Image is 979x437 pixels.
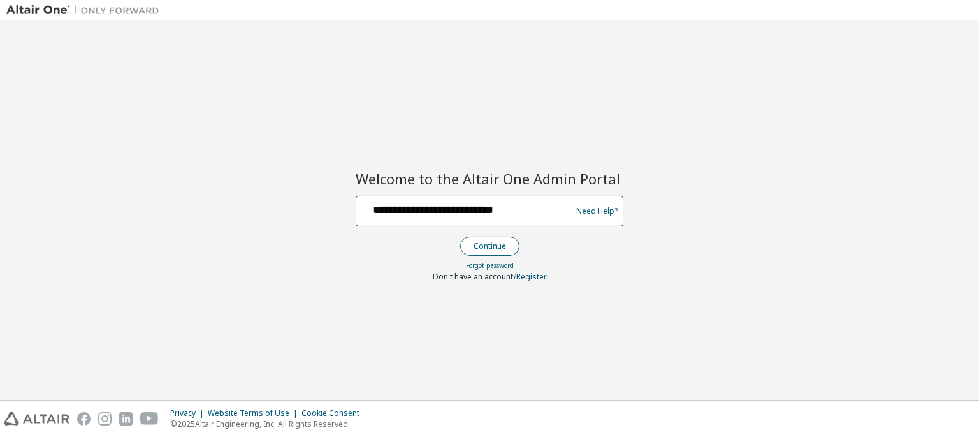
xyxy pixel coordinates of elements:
div: Cookie Consent [301,408,367,418]
button: Continue [460,237,519,256]
a: Need Help? [576,211,618,211]
h2: Welcome to the Altair One Admin Portal [356,170,623,188]
img: linkedin.svg [119,412,133,426]
img: Altair One [6,4,166,17]
img: facebook.svg [77,412,91,426]
div: Website Terms of Use [208,408,301,418]
img: youtube.svg [140,412,159,426]
img: altair_logo.svg [4,412,69,426]
div: Privacy [170,408,208,418]
a: Register [516,271,547,282]
a: Forgot password [466,261,514,270]
img: instagram.svg [98,412,112,426]
span: Don't have an account? [433,271,516,282]
p: © 2025 Altair Engineering, Inc. All Rights Reserved. [170,418,367,429]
